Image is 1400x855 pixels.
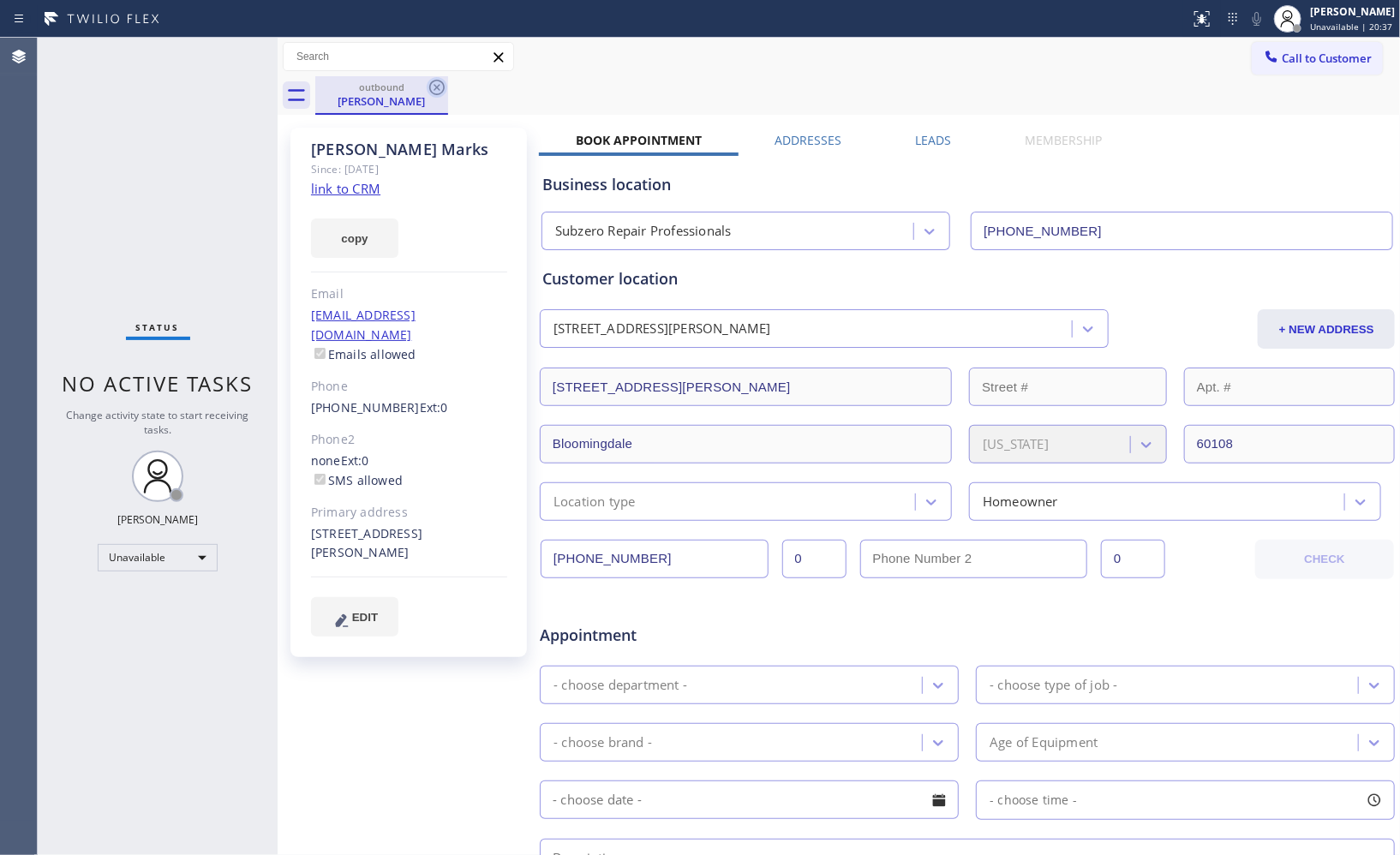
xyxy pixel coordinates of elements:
[352,611,378,624] span: EDIT
[540,780,959,819] input: - choose date -
[136,321,180,333] span: Status
[63,369,254,398] span: No active tasks
[971,212,1393,250] input: Phone Number
[576,132,702,148] label: Book Appointment
[990,675,1117,695] div: - choose type of job -
[311,307,416,343] a: [EMAIL_ADDRESS][DOMAIN_NAME]
[317,81,446,93] div: outbound
[553,492,636,511] div: Location type
[311,346,416,362] label: Emails allowed
[540,425,952,463] input: City
[311,472,403,488] label: SMS allowed
[420,399,448,416] span: Ext: 0
[117,512,198,527] div: [PERSON_NAME]
[1184,368,1396,406] input: Apt. #
[311,503,507,523] div: Primary address
[1310,4,1395,19] div: [PERSON_NAME]
[782,540,847,578] input: Ext.
[311,180,380,197] a: link to CRM
[311,218,398,258] button: copy
[990,732,1098,752] div: Age of Equipment
[314,474,326,485] input: SMS allowed
[311,159,507,179] div: Since: [DATE]
[1282,51,1372,66] span: Call to Customer
[1245,7,1269,31] button: Mute
[311,284,507,304] div: Email
[542,173,1392,196] div: Business location
[311,377,507,397] div: Phone
[553,732,652,752] div: - choose brand -
[1252,42,1383,75] button: Call to Customer
[775,132,842,148] label: Addresses
[284,43,513,70] input: Search
[555,222,732,242] div: Subzero Repair Professionals
[311,524,507,564] div: [STREET_ADDRESS][PERSON_NAME]
[317,93,446,109] div: [PERSON_NAME]
[311,451,507,491] div: none
[314,348,326,359] input: Emails allowed
[541,540,769,578] input: Phone Number
[860,540,1088,578] input: Phone Number 2
[542,267,1392,290] div: Customer location
[1101,540,1165,578] input: Ext. 2
[311,399,420,416] a: [PHONE_NUMBER]
[969,368,1167,406] input: Street #
[67,408,249,437] span: Change activity state to start receiving tasks.
[540,624,823,647] span: Appointment
[317,76,446,113] div: Saul Marks
[553,320,771,339] div: [STREET_ADDRESS][PERSON_NAME]
[540,368,952,406] input: Address
[311,140,507,159] div: [PERSON_NAME] Marks
[983,492,1058,511] div: Homeowner
[98,544,218,571] div: Unavailable
[1025,132,1102,148] label: Membership
[916,132,952,148] label: Leads
[1258,309,1395,349] button: + NEW ADDRESS
[1310,21,1392,33] span: Unavailable | 20:37
[311,597,398,637] button: EDIT
[311,430,507,450] div: Phone2
[990,792,1077,808] span: - choose time -
[1184,425,1396,463] input: ZIP
[1255,540,1395,579] button: CHECK
[341,452,369,469] span: Ext: 0
[553,675,687,695] div: - choose department -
